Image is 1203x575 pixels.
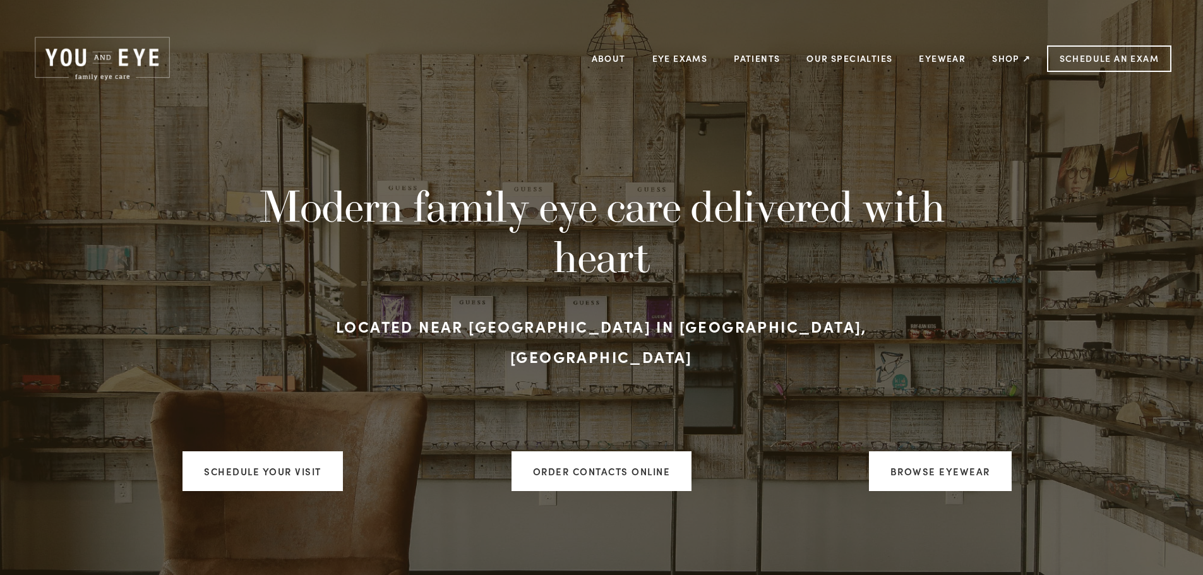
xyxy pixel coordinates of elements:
[869,451,1012,491] a: Browse Eyewear
[592,49,626,68] a: About
[512,451,692,491] a: ORDER CONTACTS ONLINE
[1047,45,1171,72] a: Schedule an Exam
[254,181,949,282] h1: Modern family eye care delivered with heart
[734,49,780,68] a: Patients
[32,35,173,83] img: Rochester, MN | You and Eye | Family Eye Care
[919,49,966,68] a: Eyewear
[806,52,892,64] a: Our Specialties
[336,316,872,367] strong: Located near [GEOGRAPHIC_DATA] in [GEOGRAPHIC_DATA], [GEOGRAPHIC_DATA]
[183,451,343,491] a: Schedule your visit
[992,49,1031,68] a: Shop ↗
[652,49,708,68] a: Eye Exams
